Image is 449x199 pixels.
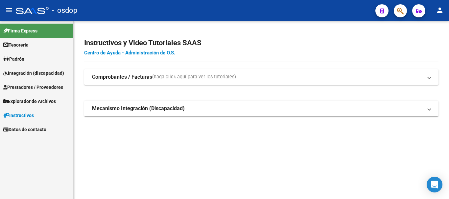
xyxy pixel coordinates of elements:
[84,50,175,56] a: Centro de Ayuda - Administración de O.S.
[427,177,442,192] div: Open Intercom Messenger
[92,73,152,81] strong: Comprobantes / Facturas
[3,27,37,34] span: Firma Express
[3,98,56,105] span: Explorador de Archivos
[84,37,438,49] h2: Instructivos y Video Tutoriales SAAS
[3,70,64,77] span: Integración (discapacidad)
[52,3,77,18] span: - osdop
[3,126,46,133] span: Datos de contacto
[5,6,13,14] mat-icon: menu
[3,84,63,91] span: Prestadores / Proveedores
[3,55,24,63] span: Padrón
[3,41,29,49] span: Tesorería
[3,112,34,119] span: Instructivos
[84,69,438,85] mat-expansion-panel-header: Comprobantes / Facturas(haga click aquí para ver los tutoriales)
[84,101,438,116] mat-expansion-panel-header: Mecanismo Integración (Discapacidad)
[436,6,444,14] mat-icon: person
[92,105,185,112] strong: Mecanismo Integración (Discapacidad)
[152,73,236,81] span: (haga click aquí para ver los tutoriales)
